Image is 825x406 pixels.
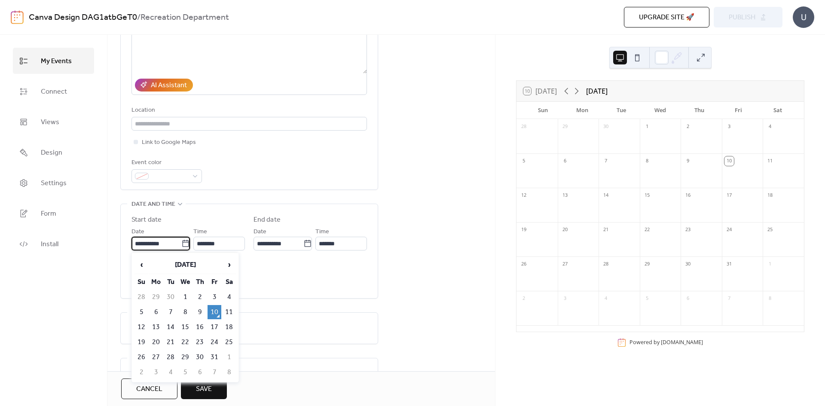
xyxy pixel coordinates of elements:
[134,275,148,289] th: Su
[135,256,148,273] span: ‹
[222,320,236,334] td: 18
[135,79,193,92] button: AI Assistant
[134,290,148,304] td: 28
[724,191,734,200] div: 17
[315,227,329,237] span: Time
[149,320,163,334] td: 13
[193,350,207,364] td: 30
[178,320,192,334] td: 15
[519,122,529,131] div: 28
[164,365,177,379] td: 4
[13,231,94,257] a: Install
[193,275,207,289] th: Th
[149,350,163,364] td: 27
[222,290,236,304] td: 4
[519,191,529,200] div: 12
[193,320,207,334] td: 16
[560,259,570,269] div: 27
[560,191,570,200] div: 13
[208,275,221,289] th: Fr
[724,294,734,303] div: 7
[641,102,680,119] div: Wed
[519,259,529,269] div: 26
[642,122,652,131] div: 1
[683,122,693,131] div: 2
[149,365,163,379] td: 3
[601,225,611,235] div: 21
[149,275,163,289] th: Mo
[141,9,229,26] b: Recreation Department
[254,215,281,225] div: End date
[765,225,775,235] div: 25
[193,290,207,304] td: 2
[134,335,148,349] td: 19
[164,350,177,364] td: 28
[719,102,758,119] div: Fri
[193,335,207,349] td: 23
[178,275,192,289] th: We
[164,335,177,349] td: 21
[13,78,94,104] a: Connect
[523,102,562,119] div: Sun
[683,259,693,269] div: 30
[131,199,175,210] span: Date and time
[208,320,221,334] td: 17
[724,225,734,235] div: 24
[134,320,148,334] td: 12
[41,55,72,68] span: My Events
[642,191,652,200] div: 15
[13,48,94,74] a: My Events
[134,365,148,379] td: 2
[222,350,236,364] td: 1
[601,122,611,131] div: 30
[560,225,570,235] div: 20
[601,191,611,200] div: 14
[765,156,775,166] div: 11
[131,158,200,168] div: Event color
[41,177,67,190] span: Settings
[13,109,94,135] a: Views
[601,259,611,269] div: 28
[683,294,693,303] div: 6
[642,294,652,303] div: 5
[131,227,144,237] span: Date
[136,384,162,394] span: Cancel
[193,365,207,379] td: 6
[208,335,221,349] td: 24
[208,290,221,304] td: 3
[164,275,177,289] th: Tu
[11,10,24,24] img: logo
[178,305,192,319] td: 8
[196,384,212,394] span: Save
[724,259,734,269] div: 31
[178,335,192,349] td: 22
[560,294,570,303] div: 3
[560,156,570,166] div: 6
[519,225,529,235] div: 19
[765,191,775,200] div: 18
[164,290,177,304] td: 30
[178,365,192,379] td: 5
[178,290,192,304] td: 1
[642,225,652,235] div: 22
[586,86,608,96] div: [DATE]
[639,12,694,23] span: Upgrade site 🚀
[222,335,236,349] td: 25
[642,156,652,166] div: 8
[134,305,148,319] td: 5
[41,116,59,129] span: Views
[765,259,775,269] div: 1
[41,146,62,159] span: Design
[121,379,177,399] button: Cancel
[181,379,227,399] button: Save
[765,294,775,303] div: 8
[222,305,236,319] td: 11
[222,365,236,379] td: 8
[758,102,797,119] div: Sat
[164,305,177,319] td: 7
[131,105,365,116] div: Location
[178,350,192,364] td: 29
[562,102,602,119] div: Mon
[602,102,641,119] div: Tue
